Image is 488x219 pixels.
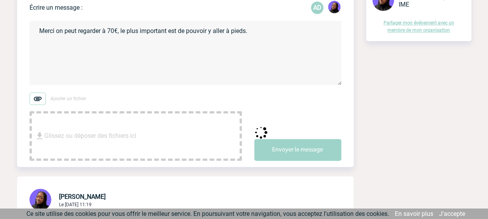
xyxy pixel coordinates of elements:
[35,131,44,141] img: file_download.svg
[30,189,51,210] img: 131349-0.png
[59,202,92,207] span: Le [DATE] 11:19
[311,2,323,14] div: Anne-Catherine DELECROIX
[439,210,465,217] a: J'accepte
[44,116,136,155] span: Glissez ou déposer des fichiers ici
[26,210,389,217] span: Ce site utilise des cookies pour vous offrir le meilleur service. En poursuivant votre navigation...
[399,1,409,8] span: IME
[50,96,86,101] span: Ajouter un fichier
[311,2,323,14] p: AD
[384,20,454,33] a: Partager mon événement avec un membre de mon organisation
[328,1,340,13] img: 131349-0.png
[328,1,340,15] div: Tabaski THIAM
[395,210,433,217] a: En savoir plus
[254,139,341,161] button: Envoyer le message
[59,193,106,200] span: [PERSON_NAME]
[30,4,83,11] p: Écrire un message :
